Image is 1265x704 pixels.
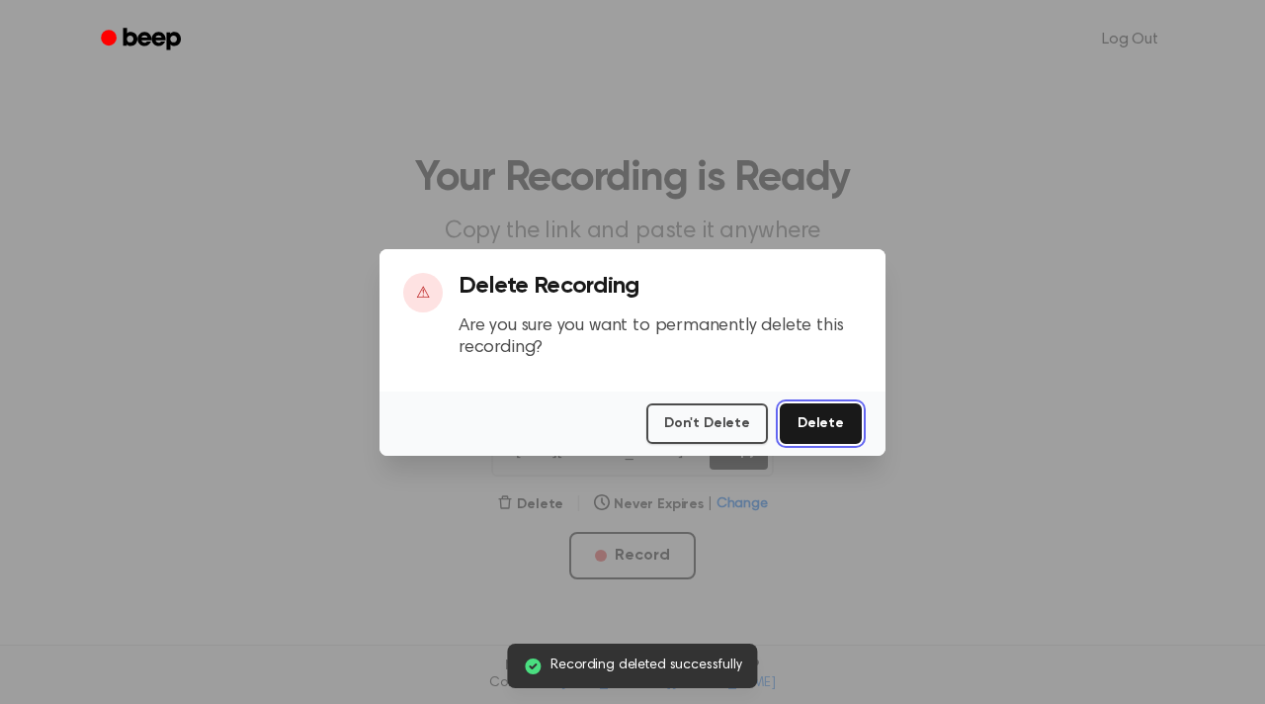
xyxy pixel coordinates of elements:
button: Delete [780,403,862,444]
div: ⚠ [403,273,443,312]
a: Beep [87,21,199,59]
a: Log Out [1082,16,1178,63]
span: Recording deleted successfully [550,656,741,676]
h3: Delete Recording [459,273,862,300]
p: Are you sure you want to permanently delete this recording? [459,315,862,360]
button: Don't Delete [646,403,768,444]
